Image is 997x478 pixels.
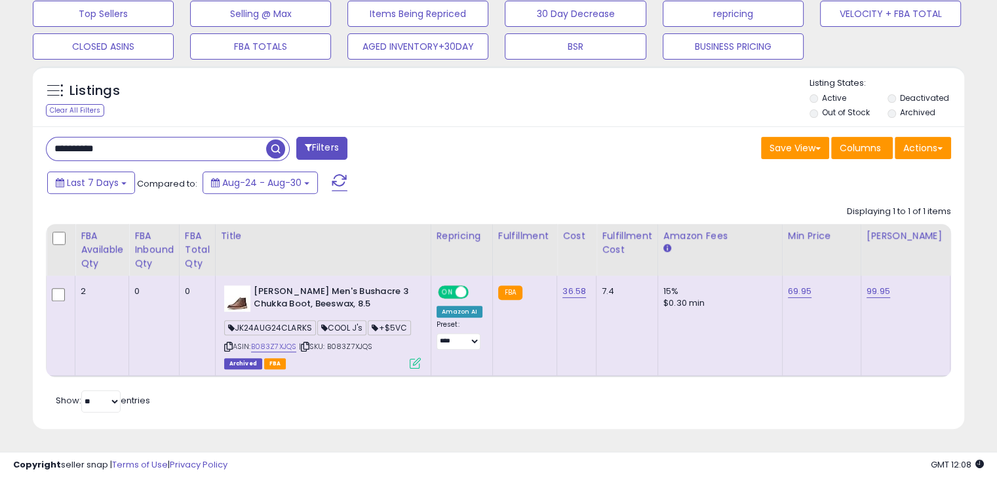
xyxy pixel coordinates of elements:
img: 31eSGVszrZL._SL40_.jpg [224,285,250,312]
div: FBA Total Qty [185,229,210,270]
button: BUSINESS PRICING [663,33,804,60]
div: seller snap | | [13,459,227,471]
div: Displaying 1 to 1 of 1 items [847,206,951,218]
div: Min Price [788,229,855,243]
button: Filters [296,137,347,160]
span: Listings that have been deleted from Seller Central [224,358,262,369]
div: Amazon AI [437,306,482,318]
div: 0 [134,285,169,297]
div: Amazon Fees [663,229,777,243]
div: $0.30 min [663,297,772,309]
p: Listing States: [810,77,964,90]
button: Actions [895,137,951,159]
button: Top Sellers [33,1,174,27]
div: [PERSON_NAME] [867,229,945,243]
span: | SKU: B083Z7XJQS [298,341,372,352]
span: 2025-09-8 12:08 GMT [931,458,984,471]
span: ON [439,287,456,298]
label: Archived [899,107,935,118]
a: 99.95 [867,285,890,298]
a: Terms of Use [112,458,168,471]
h5: Listings [69,82,120,100]
div: FBA inbound Qty [134,229,174,270]
span: OFF [466,287,487,298]
div: Preset: [437,320,482,350]
div: Clear All Filters [46,104,104,117]
div: 7.4 [602,285,648,297]
button: Last 7 Days [47,172,135,194]
div: Cost [562,229,591,243]
button: FBA TOTALS [190,33,331,60]
a: 36.58 [562,285,586,298]
button: CLOSED ASINS [33,33,174,60]
button: repricing [663,1,804,27]
small: FBA [498,285,522,300]
div: Fulfillment [498,229,551,243]
span: Columns [840,141,881,155]
span: Show: entries [56,394,150,407]
button: AGED INVENTORY+30DAY [347,33,488,60]
div: 15% [663,285,772,297]
span: Aug-24 - Aug-30 [222,176,302,189]
span: +$5VC [368,320,411,335]
div: FBA Available Qty [81,229,123,270]
button: Save View [761,137,829,159]
b: [PERSON_NAME] Men's Bushacre 3 Chukka Boot, Beeswax, 8.5 [254,285,413,313]
button: Columns [831,137,893,159]
button: 30 Day Decrease [505,1,646,27]
a: B083Z7XJQS [251,341,297,352]
div: 2 [81,285,119,297]
button: BSR [505,33,646,60]
a: Privacy Policy [170,458,227,471]
span: Last 7 Days [67,176,119,189]
label: Active [822,92,846,103]
button: Selling @ Max [190,1,331,27]
strong: Copyright [13,458,61,471]
div: Title [221,229,425,243]
a: 69.95 [788,285,811,298]
span: COOL J's [317,320,366,335]
div: 0 [185,285,205,297]
span: JK24AUG24CLARKS [224,320,316,335]
span: FBA [264,358,286,369]
label: Out of Stock [822,107,870,118]
label: Deactivated [899,92,948,103]
div: Repricing [437,229,487,243]
small: Amazon Fees. [663,243,671,255]
button: Items Being Repriced [347,1,488,27]
div: ASIN: [224,285,421,367]
div: Fulfillment Cost [602,229,652,257]
button: Aug-24 - Aug-30 [203,172,318,194]
button: VELOCITY + FBA TOTAL [820,1,961,27]
span: Compared to: [137,177,197,190]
